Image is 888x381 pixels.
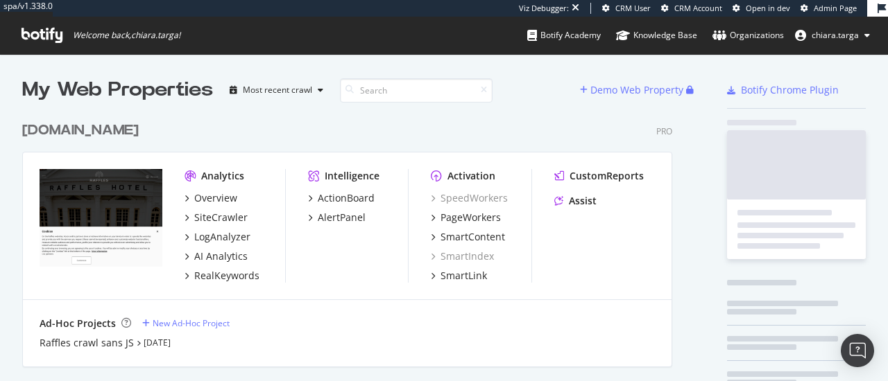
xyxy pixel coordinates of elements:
a: [DOMAIN_NAME] [22,121,144,141]
a: LogAnalyzer [185,230,250,244]
a: SiteCrawler [185,211,248,224]
div: Most recent crawl [243,86,312,94]
div: Ad-Hoc Projects [40,317,116,330]
div: My Web Properties [22,76,213,104]
a: RealKeywords [185,269,259,283]
a: AlertPanel [308,211,366,224]
div: Viz Debugger: [519,3,569,14]
a: Organizations [712,17,784,54]
a: Admin Page [801,3,857,14]
a: PageWorkers [431,211,501,224]
div: [DOMAIN_NAME] [22,121,139,141]
div: Activation [447,169,495,183]
div: SmartContent [441,230,505,244]
a: Raffles crawl sans JS [40,336,134,350]
div: AI Analytics [194,249,248,263]
a: CustomReports [554,169,644,183]
a: Overview [185,191,237,205]
div: ActionBoard [318,191,375,205]
div: Demo Web Property [590,83,683,97]
div: PageWorkers [441,211,501,224]
a: Botify Academy [527,17,601,54]
div: LogAnalyzer [194,230,250,244]
div: New Ad-Hoc Project [153,317,230,329]
a: SpeedWorkers [431,191,508,205]
div: Open Intercom Messenger [841,334,874,367]
a: CRM User [602,3,651,14]
span: Admin Page [814,3,857,13]
div: RealKeywords [194,269,259,283]
div: Analytics [201,169,244,183]
button: Demo Web Property [580,79,686,101]
a: [DATE] [144,337,171,348]
a: Demo Web Property [580,84,686,96]
div: Organizations [712,28,784,42]
a: SmartContent [431,230,505,244]
div: Pro [656,125,672,137]
span: chiara.targa [812,29,859,41]
img: www.raffles.com [40,169,162,267]
div: Overview [194,191,237,205]
div: CustomReports [570,169,644,183]
div: Assist [569,194,597,208]
button: Most recent crawl [224,79,329,101]
span: Welcome back, chiara.targa ! [73,30,180,41]
a: SmartIndex [431,249,494,263]
span: Open in dev [746,3,790,13]
a: ActionBoard [308,191,375,205]
div: AlertPanel [318,211,366,224]
div: SiteCrawler [194,211,248,224]
button: chiara.targa [784,24,881,46]
div: SmartLink [441,269,487,283]
a: Assist [554,194,597,208]
span: CRM Account [674,3,722,13]
a: Knowledge Base [616,17,697,54]
span: CRM User [615,3,651,13]
a: AI Analytics [185,249,248,263]
div: Botify Academy [527,28,601,42]
a: SmartLink [431,269,487,283]
div: Botify Chrome Plugin [741,83,839,97]
a: Botify Chrome Plugin [727,83,839,97]
input: Search [340,78,493,103]
div: Knowledge Base [616,28,697,42]
a: New Ad-Hoc Project [142,317,230,329]
a: CRM Account [661,3,722,14]
a: Open in dev [733,3,790,14]
div: Intelligence [325,169,379,183]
